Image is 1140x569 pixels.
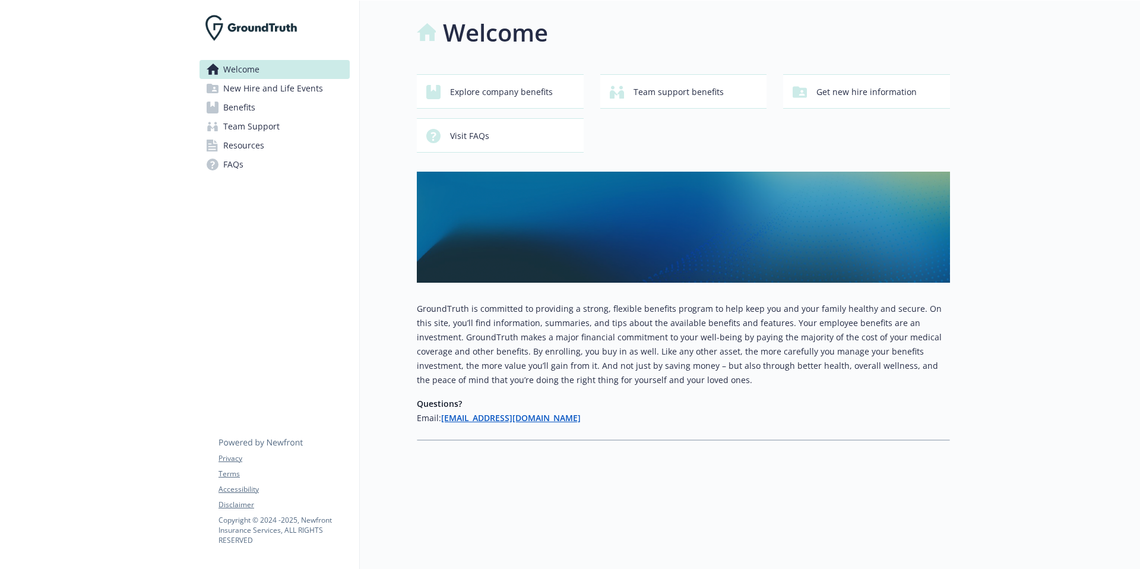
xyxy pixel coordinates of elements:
span: Benefits [223,98,255,117]
a: Privacy [218,453,349,464]
button: Team support benefits [600,74,767,109]
h1: Welcome [443,15,548,50]
a: FAQs [199,155,350,174]
span: Resources [223,136,264,155]
button: Visit FAQs [417,118,584,153]
span: Get new hire information [816,81,917,103]
span: Visit FAQs [450,125,489,147]
span: Team support benefits [634,81,724,103]
a: Accessibility [218,484,349,495]
h6: Email: [417,411,950,425]
span: Team Support [223,117,280,136]
p: GroundTruth is committed to providing a strong, flexible benefits program to help keep you and yo... [417,302,950,387]
img: overview page banner [417,172,950,283]
a: [EMAIL_ADDRESS][DOMAIN_NAME] [441,412,581,423]
a: Team Support [199,117,350,136]
a: Welcome [199,60,350,79]
button: Explore company benefits [417,74,584,109]
span: Welcome [223,60,259,79]
span: New Hire and Life Events [223,79,323,98]
span: FAQs [223,155,243,174]
strong: Questions? [417,398,462,409]
a: Benefits [199,98,350,117]
a: Terms [218,469,349,479]
p: Copyright © 2024 - 2025 , Newfront Insurance Services, ALL RIGHTS RESERVED [218,515,349,545]
a: Disclaimer [218,500,349,510]
span: Explore company benefits [450,81,553,103]
a: Resources [199,136,350,155]
button: Get new hire information [783,74,950,109]
a: New Hire and Life Events [199,79,350,98]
